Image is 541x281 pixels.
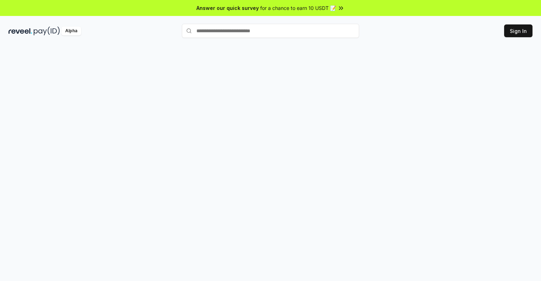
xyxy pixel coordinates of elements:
[504,24,532,37] button: Sign In
[61,27,81,35] div: Alpha
[9,27,32,35] img: reveel_dark
[34,27,60,35] img: pay_id
[260,4,336,12] span: for a chance to earn 10 USDT 📝
[196,4,259,12] span: Answer our quick survey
